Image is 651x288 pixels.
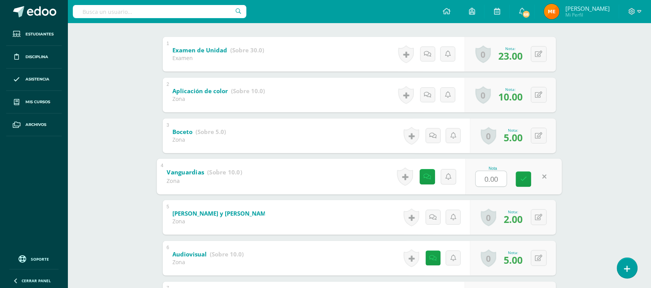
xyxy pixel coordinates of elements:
a: Disciplina [6,46,62,69]
span: Mi Perfil [565,12,610,18]
div: Zona [172,258,244,266]
div: Examen [172,54,264,62]
b: Aplicación de color [172,87,228,95]
span: Estudiantes [25,31,54,37]
img: 700be974b67557735c3dfbb131833c31.png [544,4,560,19]
strong: (Sobre 10.0) [210,250,244,258]
div: Zona [172,136,226,143]
input: Busca un usuario... [73,5,246,18]
a: Examen de Unidad (Sobre 30.0) [172,44,264,57]
b: [PERSON_NAME] y [PERSON_NAME] [172,209,271,217]
span: 5.00 [504,131,523,144]
span: 10.00 [498,90,523,103]
input: 0-10.0 [476,171,507,186]
span: Mis cursos [25,99,50,105]
a: [PERSON_NAME] y [PERSON_NAME] [172,208,308,220]
a: 0 [476,45,491,63]
a: Audiovisual (Sobre 10.0) [172,248,244,261]
strong: (Sobre 10.0) [207,168,243,176]
a: Soporte [9,253,59,264]
div: Nota: [504,209,523,214]
a: Vanguardias (Sobre 10.0) [167,166,242,179]
strong: (Sobre 30.0) [230,46,264,54]
span: Disciplina [25,54,48,60]
div: Nota: [504,250,523,255]
div: Zona [167,177,242,184]
a: Boceto (Sobre 5.0) [172,126,226,138]
span: Soporte [31,256,49,262]
b: Boceto [172,128,192,136]
a: Estudiantes [6,23,62,46]
div: Nota: [498,87,523,92]
a: 0 [481,209,496,226]
div: Zona [172,95,265,102]
a: Aplicación de color (Sobre 10.0) [172,85,265,97]
strong: (Sobre 10.0) [231,87,265,95]
span: 2.00 [504,213,523,226]
a: 0 [481,249,496,267]
b: Examen de Unidad [172,46,227,54]
b: Vanguardias [167,168,204,176]
div: Nota: [498,46,523,51]
a: Mis cursos [6,91,62,114]
span: 68 [522,10,531,18]
div: Zona [172,218,265,225]
a: Archivos [6,114,62,136]
div: Nota [476,166,511,171]
span: 5.00 [504,253,523,266]
b: Audiovisual [172,250,207,258]
span: Archivos [25,122,46,128]
a: 0 [481,127,496,145]
div: Nota: [504,127,523,133]
span: Cerrar panel [22,278,51,283]
a: 0 [476,86,491,104]
a: Asistencia [6,69,62,91]
span: [PERSON_NAME] [565,5,610,12]
strong: (Sobre 5.0) [196,128,226,136]
span: 23.00 [498,49,523,62]
span: Asistencia [25,76,49,82]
